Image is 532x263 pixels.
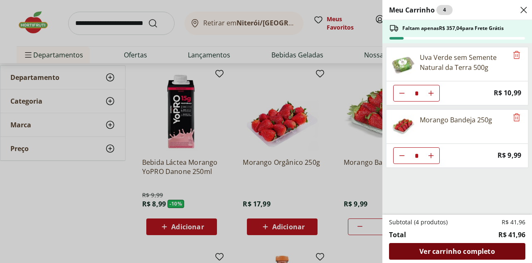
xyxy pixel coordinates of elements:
button: Aumentar Quantidade [423,147,439,164]
img: Morango Bandeja 250g [392,115,415,138]
input: Quantidade Atual [410,148,423,164]
span: Ver carrinho completo [419,248,495,255]
h2: Meu Carrinho [389,5,453,15]
span: R$ 41,96 [498,230,525,240]
span: Total [389,230,406,240]
img: Uva verde sem semente Natural da Terra 500g [392,52,415,76]
div: Uva Verde sem Semente Natural da Terra 500g [420,52,508,72]
span: R$ 41,96 [502,218,525,226]
button: Aumentar Quantidade [423,85,439,102]
input: Quantidade Atual [410,85,423,101]
span: R$ 9,99 [498,150,521,161]
button: Remove [512,113,522,123]
button: Remove [512,50,522,60]
div: Morango Bandeja 250g [420,115,492,125]
span: Subtotal (4 produtos) [389,218,448,226]
span: Faltam apenas R$ 357,04 para Frete Grátis [402,25,504,32]
div: 4 [436,5,453,15]
a: Ver carrinho completo [389,243,525,260]
button: Diminuir Quantidade [394,85,410,102]
span: R$ 10,99 [494,87,521,99]
button: Diminuir Quantidade [394,147,410,164]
